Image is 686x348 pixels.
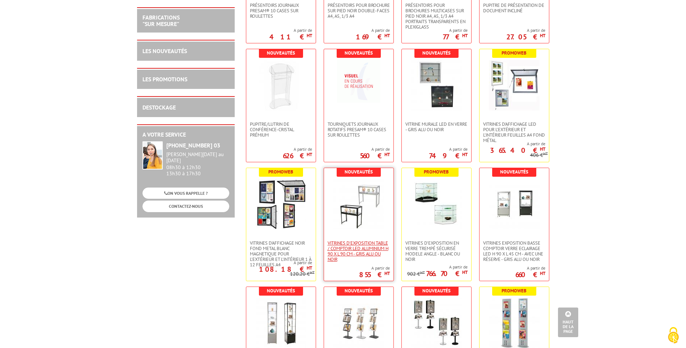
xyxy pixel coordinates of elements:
b: Promoweb [424,169,449,175]
a: VITRINES D’EXPOSITION EN VERRE TREMPÉ SÉCURISÉ MODELE ANGLE - BLANC OU NOIR [402,240,471,262]
p: 120.20 € [290,271,315,277]
img: VITRINES EXPOSITION BASSE COMPTOIR VERRE ECLAIRAGE LED H 90 x L 45 CM - AVEC UNE RÉSERVE - GRIS A... [489,179,540,229]
button: Cookies (fenêtre modale) [661,323,686,348]
span: A partir de [246,260,312,266]
span: A partir de [515,265,545,271]
p: 902 € [407,271,425,277]
a: LES NOUVEAUTÉS [142,47,187,55]
a: Vitrine Murale LED en verre - GRIS ALU OU NOIR [402,121,471,132]
b: Promoweb [502,288,527,294]
sup: HT [543,151,548,156]
span: Tourniquets journaux rotatifs Presam® 10 cases sur roulettes [328,121,390,138]
span: Présentoirs pour brochure sur pied NOIR double-faces A4, A5, 1/3 A4 [328,3,390,19]
sup: HT [420,270,425,275]
a: Tourniquets journaux rotatifs Presam® 10 cases sur roulettes [324,121,393,138]
a: DESTOCKAGE [142,104,176,111]
sup: HT [384,270,390,276]
a: Vitrines d'affichage LED pour l'extérieur et l'intérieur feuilles A4 fond métal [480,121,549,143]
span: A partir de [356,27,390,33]
a: LES PROMOTIONS [142,76,187,83]
b: Nouveautés [345,288,373,294]
p: 560 € [360,154,390,158]
img: VITRINES D’EXPOSITION EN VERRE TREMPÉ SÉCURISÉ MODELE ANGLE - BLANC OU NOIR [411,179,462,229]
span: VITRINES EXPOSITION BASSE COMPTOIR VERRE ECLAIRAGE LED H 90 x L 45 CM - AVEC UNE RÉSERVE - GRIS A... [483,240,545,262]
span: Vitrines d'affichage LED pour l'extérieur et l'intérieur feuilles A4 fond métal [483,121,545,143]
img: Pupitre/Lutrin de conférence-Cristal Prémium [256,60,306,111]
sup: HT [540,33,545,39]
a: ON VOUS RAPPELLE ? [142,188,229,199]
strong: [PHONE_NUMBER] 03 [166,142,220,149]
sup: HT [384,33,390,39]
img: Cookies (fenêtre modale) [664,326,682,344]
a: Pupitre/Lutrin de conférence-Cristal Prémium [246,121,316,138]
p: 406 € [530,152,548,158]
b: Nouveautés [422,288,451,294]
sup: HT [307,265,312,271]
a: VITRINES EXPOSITION BASSE COMPTOIR VERRE ECLAIRAGE LED H 90 x L 45 CM - AVEC UNE RÉSERVE - GRIS A... [480,240,549,262]
a: Vitrines d'exposition table / comptoir LED Aluminium H 90 x L 90 cm - Gris Alu ou Noir [324,240,393,262]
a: Haut de la page [558,308,578,337]
span: Vitrine Murale LED en verre - GRIS ALU OU NOIR [405,121,468,132]
span: Vitrines d'exposition table / comptoir LED Aluminium H 90 x L 90 cm - Gris Alu ou Noir [328,240,390,262]
b: Nouveautés [500,169,528,175]
b: Promoweb [268,169,293,175]
p: 411 € [269,35,312,39]
span: A partir de [407,264,468,270]
b: Nouveautés [267,50,295,56]
sup: HT [307,151,312,158]
sup: HT [462,33,468,39]
p: 27.05 € [506,35,545,39]
p: 855 € [359,272,390,277]
sup: HT [310,270,315,275]
span: A partir de [443,27,468,33]
a: Pupitre de présentation de document incliné [480,3,549,13]
p: 169 € [356,35,390,39]
p: 108.18 € [259,267,312,271]
sup: HT [540,270,545,276]
sup: HT [462,269,468,275]
div: [PERSON_NAME][DATE] au [DATE] [166,151,229,164]
img: Vitrines d'affichage LED pour l'extérieur et l'intérieur feuilles A4 fond métal [489,60,540,111]
span: A partir de [506,27,545,33]
p: 626 € [283,154,312,158]
b: Nouveautés [345,169,373,175]
span: VITRINES D'AFFICHAGE NOIR FOND METAL BLANC MAGNETIQUE POUR L'EXTÉRIEUR ET L'INTÉRIEUR 1 À 12 FEUI... [250,240,312,267]
b: Promoweb [502,50,527,56]
img: Vitrine Murale LED en verre - GRIS ALU OU NOIR [411,60,462,111]
h2: A votre service [142,132,229,138]
sup: HT [462,151,468,158]
sup: HT [384,151,390,158]
sup: HT [540,146,545,152]
span: Pupitre de présentation de document incliné [483,3,545,13]
span: A partir de [283,146,312,152]
a: Présentoirs journaux Presam® 10 cases sur roulettes [246,3,316,19]
span: A partir de [360,146,390,152]
span: Présentoirs journaux Presam® 10 cases sur roulettes [250,3,312,19]
b: Nouveautés [345,50,373,56]
a: VITRINES D'AFFICHAGE NOIR FOND METAL BLANC MAGNETIQUE POUR L'EXTÉRIEUR ET L'INTÉRIEUR 1 À 12 FEUI... [246,240,316,267]
p: 749 € [429,154,468,158]
p: 77 € [443,35,468,39]
p: 766.70 € [426,271,468,276]
span: A partir de [269,27,312,33]
b: Nouveautés [267,288,295,294]
span: A partir de [480,141,545,147]
img: widget-service.jpg [142,141,163,169]
img: Pas de visuel [337,60,380,103]
span: A partir de [359,265,390,271]
span: Pupitre/Lutrin de conférence-Cristal Prémium [250,121,312,138]
div: 08h30 à 12h30 13h30 à 17h30 [166,151,229,176]
span: VITRINES D’EXPOSITION EN VERRE TREMPÉ SÉCURISÉ MODELE ANGLE - BLANC OU NOIR [405,240,468,262]
img: VITRINES D'AFFICHAGE NOIR FOND METAL BLANC MAGNETIQUE POUR L'EXTÉRIEUR ET L'INTÉRIEUR 1 À 12 FEUI... [256,179,306,229]
sup: HT [307,33,312,39]
a: Présentoirs pour brochure sur pied NOIR double-faces A4, A5, 1/3 A4 [324,3,393,19]
b: Nouveautés [422,50,451,56]
img: Vitrines d'exposition table / comptoir LED Aluminium H 90 x L 90 cm - Gris Alu ou Noir [333,179,384,229]
span: A partir de [429,146,468,152]
a: CONTACTEZ-NOUS [142,201,229,212]
a: FABRICATIONS"Sur Mesure" [142,14,180,27]
p: 365.40 € [490,148,545,152]
span: Présentoirs pour brochures multicases sur pied NOIR A4, A5, 1/3 A4 Portraits transparents en plex... [405,3,468,30]
a: Présentoirs pour brochures multicases sur pied NOIR A4, A5, 1/3 A4 Portraits transparents en plex... [402,3,471,30]
p: 660 € [515,272,545,277]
